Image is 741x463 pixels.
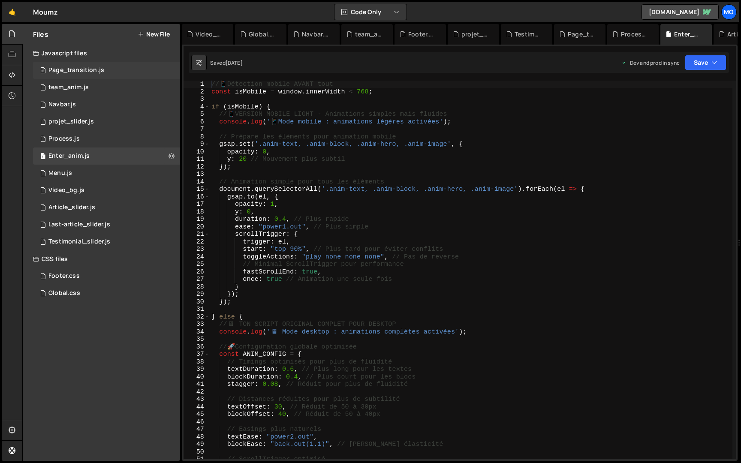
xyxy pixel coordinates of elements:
[621,59,680,66] div: Dev and prod in sync
[184,373,210,381] div: 40
[184,216,210,223] div: 19
[33,30,48,39] h2: Files
[184,163,210,171] div: 12
[40,153,45,160] span: 1
[184,396,210,403] div: 43
[33,233,180,250] div: 14118/36077.js
[48,204,95,211] div: Article_slider.js
[33,130,180,147] div: 14118/36567.js
[184,126,210,133] div: 7
[48,221,110,228] div: Last-article_slider.js
[48,135,80,143] div: Process.js
[184,381,210,388] div: 41
[48,186,84,194] div: Video_bg.js
[184,201,210,208] div: 17
[674,30,702,39] div: Enter_anim.js
[184,171,210,178] div: 13
[226,59,243,66] div: [DATE]
[48,238,110,246] div: Testimonial_slider.js
[33,216,180,233] div: 14118/36079.js
[184,96,210,103] div: 3
[33,79,180,96] div: 14118/41991.js
[184,268,210,276] div: 26
[184,208,210,216] div: 18
[184,306,210,313] div: 31
[40,68,45,75] span: 16
[184,133,210,141] div: 8
[184,441,210,448] div: 49
[642,4,719,20] a: [DOMAIN_NAME]
[621,30,648,39] div: Process.js
[184,111,210,118] div: 5
[210,59,243,66] div: Saved
[184,81,210,88] div: 1
[184,291,210,298] div: 29
[184,223,210,231] div: 20
[184,336,210,343] div: 35
[685,55,726,70] button: Save
[48,289,80,297] div: Global.css
[184,88,210,96] div: 2
[23,250,180,268] div: CSS files
[184,103,210,111] div: 4
[48,272,80,280] div: Footer.css
[48,66,104,74] div: Page_transition.js
[184,178,210,186] div: 14
[184,253,210,261] div: 24
[184,366,210,373] div: 39
[184,313,210,321] div: 32
[184,343,210,351] div: 36
[33,113,180,130] div: 14118/36901.js
[33,165,180,182] div: 14118/36362.js
[33,7,58,17] div: Moumz
[184,118,210,126] div: 6
[334,4,407,20] button: Code Only
[48,169,72,177] div: Menu.js
[33,199,180,216] div: 14118/36100.js
[461,30,489,39] div: projet_slider.js
[184,156,210,163] div: 11
[196,30,223,39] div: Video_bg.js
[33,147,180,165] div: 14118/36687.js
[33,268,180,285] div: 14118/37107.css
[568,30,595,39] div: Page_transition.js
[184,418,210,426] div: 46
[33,96,180,113] div: 14118/36551.js
[184,141,210,148] div: 9
[184,186,210,193] div: 15
[184,358,210,366] div: 38
[184,193,210,201] div: 16
[721,4,737,20] a: Mo
[408,30,436,39] div: Footer.css
[184,261,210,268] div: 25
[355,30,383,39] div: team_anim.js
[302,30,329,39] div: Navbar.js
[184,298,210,306] div: 30
[33,62,180,79] div: 14118/36280.js
[184,426,210,433] div: 47
[184,148,210,156] div: 10
[184,276,210,283] div: 27
[515,30,542,39] div: Testimonial_slider.js
[249,30,276,39] div: Global.css
[2,2,23,22] a: 🤙
[184,321,210,328] div: 33
[184,388,210,396] div: 42
[48,84,89,91] div: team_anim.js
[184,433,210,441] div: 48
[48,152,90,160] div: Enter_anim.js
[184,351,210,358] div: 37
[184,238,210,246] div: 22
[33,285,180,302] div: 14118/36091.css
[48,101,76,108] div: Navbar.js
[184,246,210,253] div: 23
[23,45,180,62] div: Javascript files
[33,182,180,199] div: 14118/41035.js
[184,403,210,411] div: 44
[184,231,210,238] div: 21
[184,328,210,336] div: 34
[184,448,210,456] div: 50
[138,31,170,38] button: New File
[184,411,210,418] div: 45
